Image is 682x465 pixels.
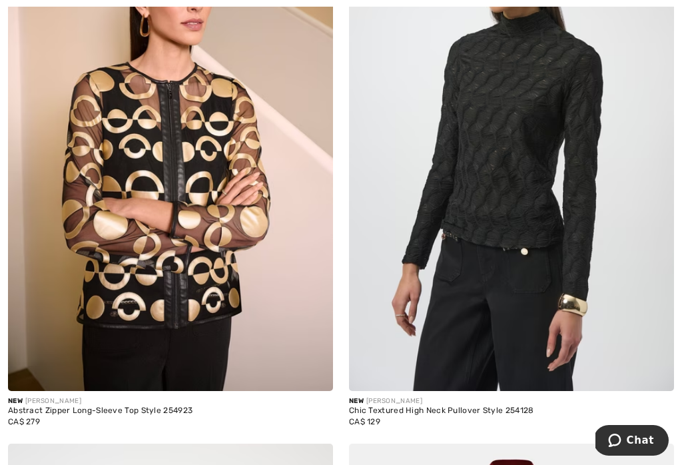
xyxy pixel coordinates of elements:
[349,417,380,426] span: CA$ 129
[8,396,333,406] div: [PERSON_NAME]
[8,406,333,416] div: Abstract Zipper Long-Sleeve Top Style 254923
[595,425,669,458] iframe: Opens a widget where you can chat to one of our agents
[349,406,674,416] div: Chic Textured High Neck Pullover Style 254128
[349,397,364,405] span: New
[349,396,674,406] div: [PERSON_NAME]
[8,397,23,405] span: New
[8,417,40,426] span: CA$ 279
